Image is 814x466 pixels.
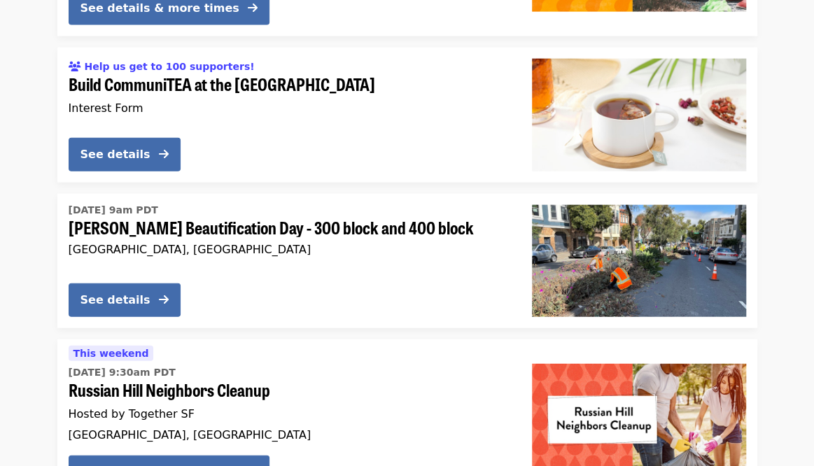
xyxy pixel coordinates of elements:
time: [DATE] 9am PDT [69,203,158,218]
div: [GEOGRAPHIC_DATA], [GEOGRAPHIC_DATA] [69,243,510,256]
div: See details [80,292,150,309]
img: Guerrero Beautification Day - 300 block and 400 block organized by SF Public Works [532,205,746,317]
div: See details [80,146,150,163]
button: See details [69,283,181,317]
span: Hosted by Together SF [69,407,195,421]
i: arrow-right icon [248,1,258,15]
img: Build CommuniTEA at the Street Tree Nursery organized by SF Public Works [532,59,746,171]
div: [GEOGRAPHIC_DATA], [GEOGRAPHIC_DATA] [69,428,510,442]
i: arrow-right icon [159,293,169,306]
i: arrow-right icon [159,148,169,161]
a: See details for "Guerrero Beautification Day - 300 block and 400 block" [57,194,757,328]
a: See details for "Build CommuniTEA at the Street Tree Nursery" [57,48,757,182]
time: [DATE] 9:30am PDT [69,365,176,380]
span: [PERSON_NAME] Beautification Day - 300 block and 400 block [69,218,510,238]
span: Build CommuniTEA at the [GEOGRAPHIC_DATA] [69,74,510,94]
span: This weekend [73,348,149,359]
span: Help us get to 100 supporters! [84,61,254,72]
span: Interest Form [69,101,143,115]
i: users icon [69,61,81,73]
span: Russian Hill Neighbors Cleanup [69,380,510,400]
button: See details [69,138,181,171]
